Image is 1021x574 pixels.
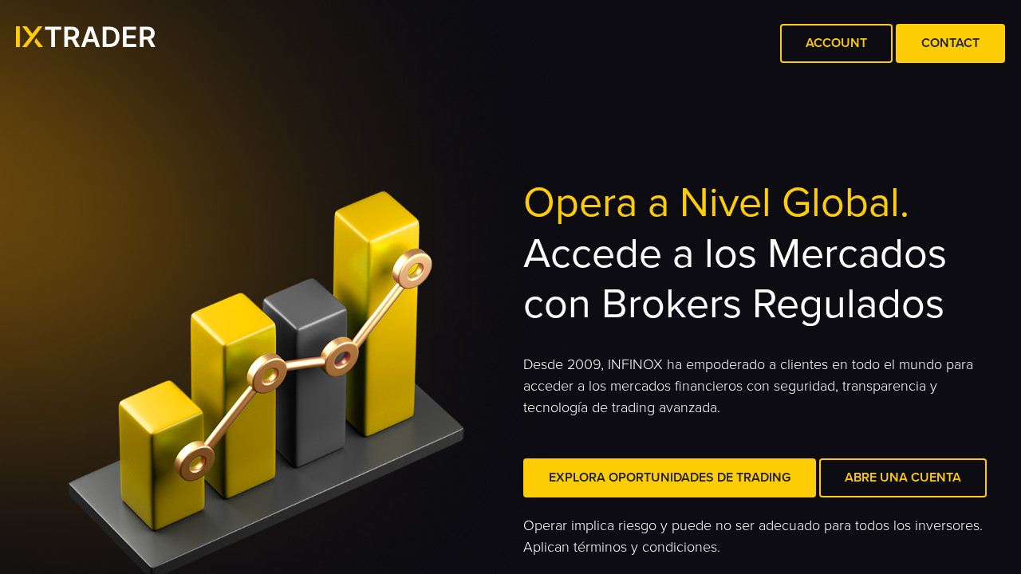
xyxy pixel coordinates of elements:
[523,178,1005,329] h2: Accede a los Mercados con Brokers Regulados
[896,24,1005,63] a: Contact
[780,24,893,63] a: Account
[819,458,987,497] a: Abre una Cuenta
[523,354,1005,419] p: Desde 2009, INFINOX ha empoderado a clientes en todo el mundo para acceder a los mercados financi...
[523,458,816,497] a: Explora Oportunidades de Trading
[523,515,1005,558] p: Operar implica riesgo y puede no ser adecuado para todos los inversores. Aplican términos y condi...
[523,178,909,228] span: Opera a Nivel Global.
